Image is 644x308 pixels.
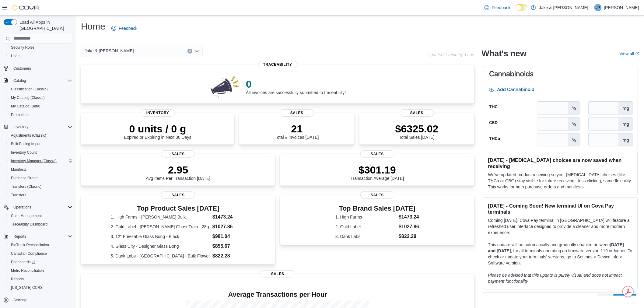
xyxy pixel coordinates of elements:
[9,250,49,257] a: Canadian Compliance
[9,258,38,266] a: Dashboards
[1,76,75,85] button: Catalog
[11,133,46,138] span: Adjustments (Classic)
[9,191,72,199] span: Transfers
[488,203,633,215] h3: [DATE] - Coming Soon! New terminal UI on Cova Pay terminals
[9,221,50,228] a: Traceabilty Dashboard
[351,164,404,181] div: Transaction Average [DATE]
[9,86,50,93] a: Classification (Classic)
[11,193,26,198] span: Transfers
[81,20,105,33] h1: Home
[9,275,26,283] a: Reports
[275,123,319,140] div: Total # Invoices [DATE]
[400,109,434,117] span: Sales
[9,111,72,118] span: Promotions
[124,123,191,135] p: 0 units / 0 g
[6,131,75,140] button: Adjustments (Classic)
[9,157,72,165] span: Inventory Manager (Classic)
[187,49,192,54] button: Clear input
[6,157,75,165] button: Inventory Manager (Classic)
[399,233,419,240] dd: $822.28
[488,242,633,266] p: This update will be automatically and gradually enabled between , for all terminals operating on ...
[13,78,26,83] span: Catalog
[9,149,72,156] span: Inventory Count
[6,220,75,229] button: Traceabilty Dashboard
[280,109,314,117] span: Sales
[9,149,39,156] a: Inventory Count
[109,22,140,34] a: Feedback
[9,166,72,173] span: Manifests
[539,4,588,11] p: Jake & [PERSON_NAME]
[11,150,37,155] span: Inventory Count
[11,285,43,290] span: [US_STATE] CCRS
[11,54,20,58] span: Users
[9,86,72,93] span: Classification (Classic)
[335,224,396,230] dt: 2. Gold Label
[11,268,44,273] span: Metrc Reconciliation
[596,4,600,11] span: JP
[9,111,32,118] a: Promotions
[212,223,246,230] dd: $1027.86
[124,123,191,140] div: Expired or Expiring in Next 30 Days
[86,291,470,298] h4: Average Transactions per Hour
[9,140,44,148] a: Bulk Pricing Import
[111,243,210,249] dt: 4. Glass City - Designer Glass Bong
[11,123,31,131] button: Inventory
[1,64,75,73] button: Customers
[9,267,72,274] span: Metrc Reconciliation
[9,267,46,274] a: Metrc Reconciliation
[9,183,72,190] span: Transfers (Classic)
[9,166,29,173] a: Manifests
[6,85,75,93] button: Classification (Classic)
[488,242,624,253] strong: [DATE] and [DATE]
[9,44,72,51] span: Security Roles
[11,123,72,131] span: Inventory
[9,183,44,190] a: Transfers (Classic)
[11,176,39,180] span: Purchase Orders
[17,19,72,31] span: Load All Apps in [GEOGRAPHIC_DATA]
[516,4,528,11] input: Dark Mode
[9,191,29,199] a: Transfers
[13,234,26,239] span: Reports
[482,2,513,14] a: Feedback
[11,243,49,247] span: BioTrack Reconciliation
[11,184,41,189] span: Transfers (Classic)
[11,104,40,109] span: My Catalog (Beta)
[9,212,72,219] span: Cash Management
[11,233,29,240] button: Reports
[6,182,75,191] button: Transfers (Classic)
[6,52,75,60] button: Users
[212,213,246,221] dd: $1473.24
[9,94,72,101] span: My Catalog (Classic)
[6,249,75,258] button: Canadian Compliance
[9,250,72,257] span: Canadian Compliance
[6,174,75,182] button: Purchase Orders
[9,132,72,139] span: Adjustments (Classic)
[6,102,75,110] button: My Catalog (Beta)
[6,258,75,266] a: Dashboards
[6,275,75,283] button: Reports
[161,191,195,199] span: Sales
[11,87,48,92] span: Classification (Classic)
[11,159,57,163] span: Inventory Manager (Classic)
[11,260,35,264] span: Dashboards
[6,212,75,220] button: Cash Management
[13,298,26,303] span: Settings
[620,51,639,56] a: View allExternal link
[111,205,246,212] h3: Top Product Sales [DATE]
[335,233,396,240] dt: 3. Dank Labs
[209,74,241,99] img: 0
[212,252,246,260] dd: $822.28
[9,275,72,283] span: Reports
[6,43,75,52] button: Security Roles
[194,49,199,54] button: Open list of options
[9,174,41,182] a: Purchase Orders
[6,93,75,102] button: My Catalog (Classic)
[111,214,210,220] dt: 1. High Farms - [PERSON_NAME] Bulk
[11,167,26,172] span: Manifests
[399,213,419,221] dd: $1473.24
[246,78,346,95] div: All invoices are successfully submitted to traceability!
[11,142,42,146] span: Bulk Pricing Import
[85,47,134,54] span: Jake & [PERSON_NAME]
[9,52,23,60] a: Users
[246,78,346,90] p: 0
